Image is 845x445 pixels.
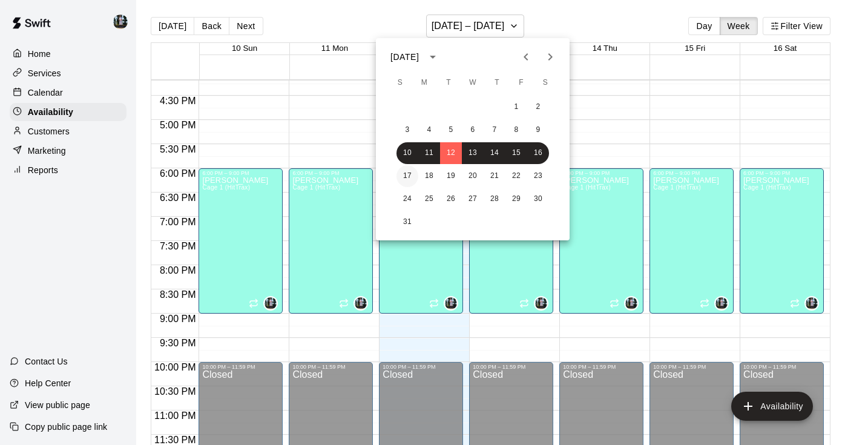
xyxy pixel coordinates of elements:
button: 13 [462,142,484,164]
button: 18 [418,165,440,187]
button: 7 [484,119,505,141]
span: Thursday [486,71,508,95]
button: 1 [505,96,527,118]
button: 14 [484,142,505,164]
button: calendar view is open, switch to year view [422,47,443,67]
button: 2 [527,96,549,118]
button: 19 [440,165,462,187]
button: 26 [440,188,462,210]
button: 6 [462,119,484,141]
span: Tuesday [438,71,459,95]
span: Saturday [534,71,556,95]
button: 29 [505,188,527,210]
button: 30 [527,188,549,210]
button: Previous month [514,45,538,69]
span: Friday [510,71,532,95]
button: 27 [462,188,484,210]
span: Monday [413,71,435,95]
button: 3 [396,119,418,141]
button: 5 [440,119,462,141]
button: 28 [484,188,505,210]
button: 20 [462,165,484,187]
button: 8 [505,119,527,141]
button: 24 [396,188,418,210]
button: 15 [505,142,527,164]
button: 4 [418,119,440,141]
button: 25 [418,188,440,210]
span: Sunday [389,71,411,95]
button: 21 [484,165,505,187]
button: 31 [396,211,418,233]
button: 22 [505,165,527,187]
span: Wednesday [462,71,484,95]
button: 23 [527,165,549,187]
button: 10 [396,142,418,164]
button: 17 [396,165,418,187]
button: 11 [418,142,440,164]
div: [DATE] [390,51,419,64]
button: 12 [440,142,462,164]
button: 9 [527,119,549,141]
button: Next month [538,45,562,69]
button: 16 [527,142,549,164]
